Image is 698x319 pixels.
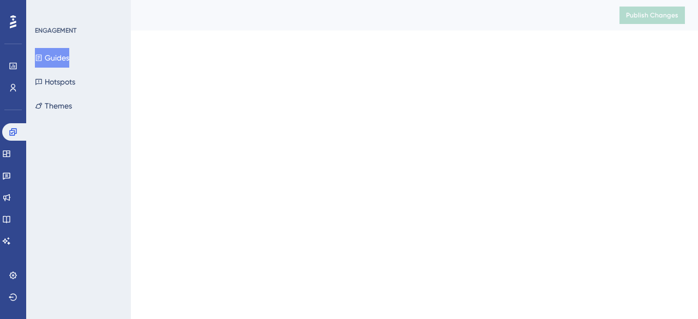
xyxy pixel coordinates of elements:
[35,96,72,116] button: Themes
[35,72,75,92] button: Hotspots
[35,26,76,35] div: ENGAGEMENT
[619,7,685,24] button: Publish Changes
[626,11,678,20] span: Publish Changes
[35,48,69,68] button: Guides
